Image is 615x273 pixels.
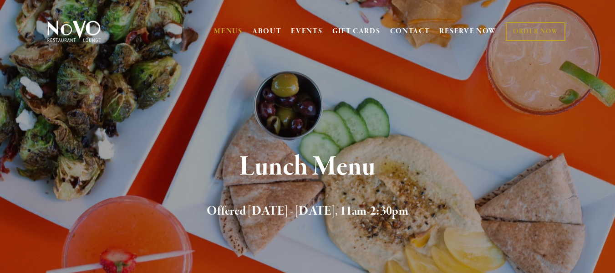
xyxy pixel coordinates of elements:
a: GIFT CARDS [332,23,381,40]
a: RESERVE NOW [439,23,497,40]
a: EVENTS [291,27,322,36]
h1: Lunch Menu [61,152,554,182]
a: MENUS [214,27,243,36]
a: ORDER NOW [506,22,565,41]
a: CONTACT [390,23,430,40]
h2: Offered [DATE] - [DATE], 11am-2:30pm [61,202,554,221]
a: ABOUT [252,27,282,36]
img: Novo Restaurant &amp; Lounge [46,20,102,43]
